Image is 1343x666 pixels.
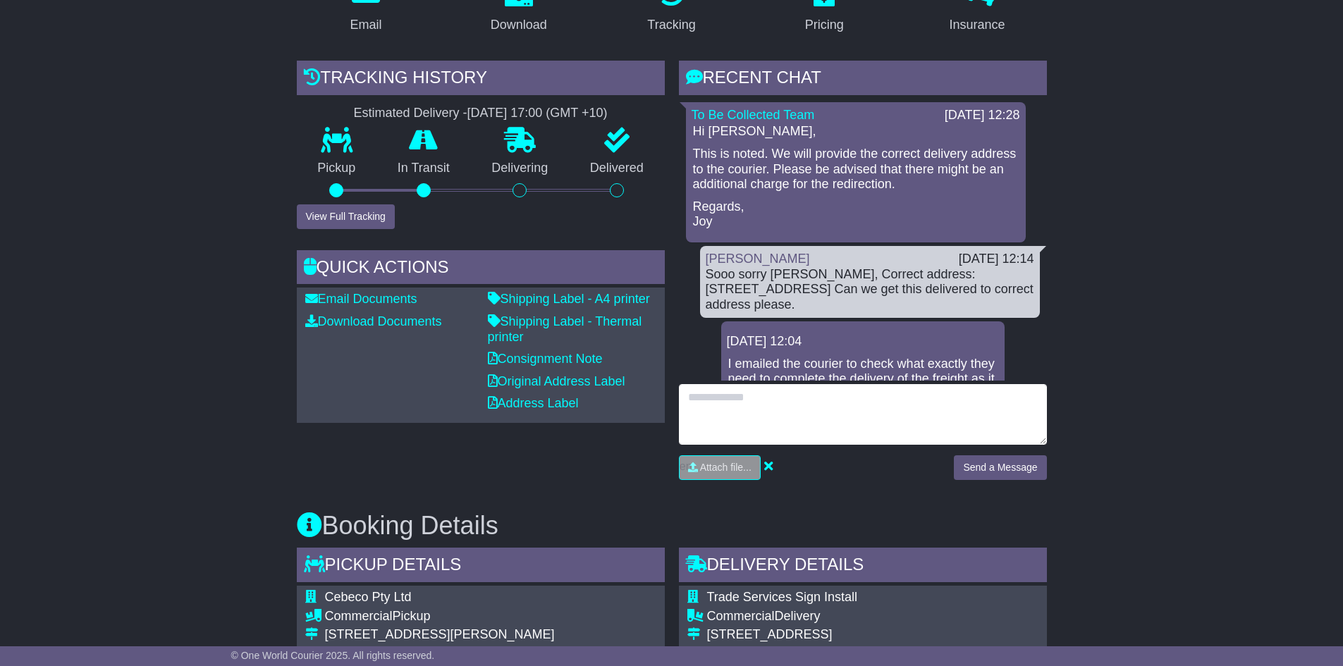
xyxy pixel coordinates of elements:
[488,292,650,306] a: Shipping Label - A4 printer
[679,548,1047,586] div: Delivery Details
[707,590,857,604] span: Trade Services Sign Install
[959,252,1034,267] div: [DATE] 12:14
[488,314,642,344] a: Shipping Label - Thermal printer
[297,106,665,121] div: Estimated Delivery -
[706,267,1034,313] div: Sooo sorry [PERSON_NAME], Correct address: [STREET_ADDRESS] Can we get this delivered to correct ...
[471,161,570,176] p: Delivering
[950,16,1005,35] div: Insurance
[325,590,412,604] span: Cebeco Pty Ltd
[297,204,395,229] button: View Full Tracking
[325,609,393,623] span: Commercial
[488,352,603,366] a: Consignment Note
[488,396,579,410] a: Address Label
[491,16,547,35] div: Download
[569,161,665,176] p: Delivered
[297,548,665,586] div: Pickup Details
[467,106,608,121] div: [DATE] 17:00 (GMT +10)
[376,161,471,176] p: In Transit
[727,334,999,350] div: [DATE] 12:04
[707,609,775,623] span: Commercial
[706,252,810,266] a: [PERSON_NAME]
[805,16,844,35] div: Pricing
[305,292,417,306] a: Email Documents
[350,16,381,35] div: Email
[679,61,1047,99] div: RECENT CHAT
[692,108,815,122] a: To Be Collected Team
[707,609,979,624] div: Delivery
[325,627,644,643] div: [STREET_ADDRESS][PERSON_NAME]
[693,147,1019,192] p: This is noted. We will provide the correct delivery address to the courier. Please be advised tha...
[693,124,1019,140] p: Hi [PERSON_NAME],
[305,314,442,328] a: Download Documents
[693,199,1019,230] p: Regards, Joy
[945,108,1020,123] div: [DATE] 12:28
[954,455,1046,480] button: Send a Message
[647,16,695,35] div: Tracking
[297,512,1047,540] h3: Booking Details
[297,250,665,288] div: Quick Actions
[488,374,625,388] a: Original Address Label
[297,61,665,99] div: Tracking history
[325,609,644,624] div: Pickup
[231,650,435,661] span: © One World Courier 2025. All rights reserved.
[297,161,377,176] p: Pickup
[707,627,979,643] div: [STREET_ADDRESS]
[728,357,998,417] p: I emailed the courier to check what exactly they need to complete the delivery of the freight as ...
